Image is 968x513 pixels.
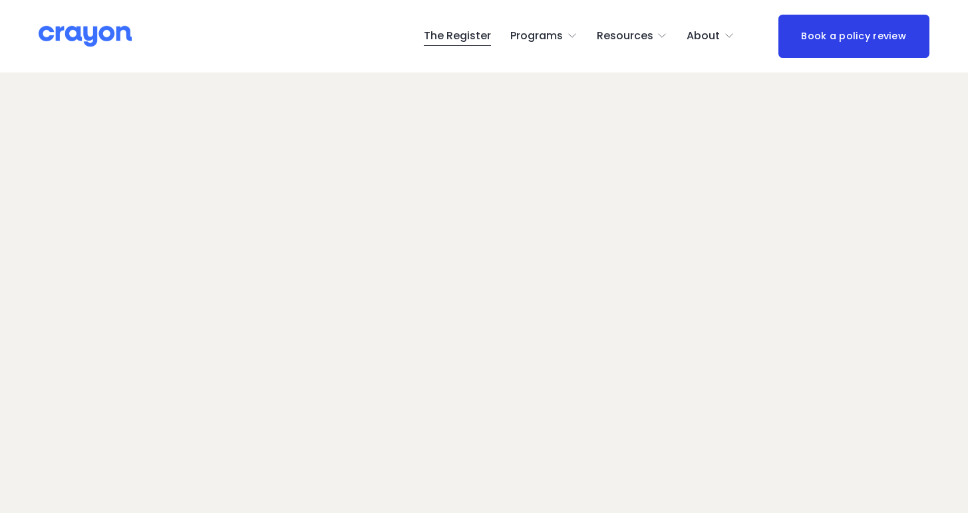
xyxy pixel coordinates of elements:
a: folder dropdown [510,25,577,47]
a: Book a policy review [778,15,929,58]
span: About [687,27,720,46]
a: folder dropdown [687,25,734,47]
img: Crayon [39,25,132,48]
a: The Register [424,25,491,47]
span: Resources [597,27,653,46]
a: folder dropdown [597,25,668,47]
span: Programs [510,27,563,46]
